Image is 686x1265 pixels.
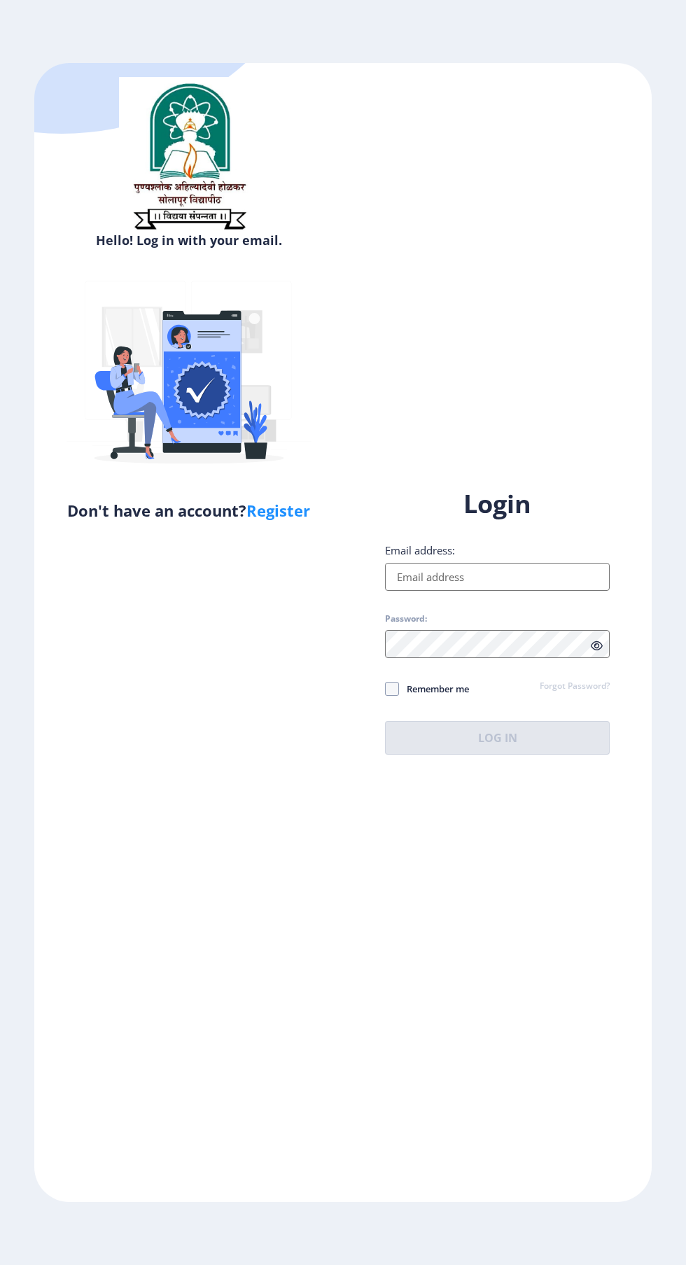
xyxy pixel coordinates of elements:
h5: Don't have an account? [45,499,332,522]
input: Email address [385,563,610,591]
label: Email address: [385,543,455,557]
a: Register [246,500,310,521]
img: Verified-rafiki.svg [66,254,311,499]
label: Password: [385,613,427,624]
img: sulogo.png [119,77,259,235]
a: Forgot Password? [540,680,610,693]
button: Log In [385,721,610,755]
h1: Login [385,487,610,521]
span: Remember me [399,680,469,697]
h6: Hello! Log in with your email. [45,232,332,249]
